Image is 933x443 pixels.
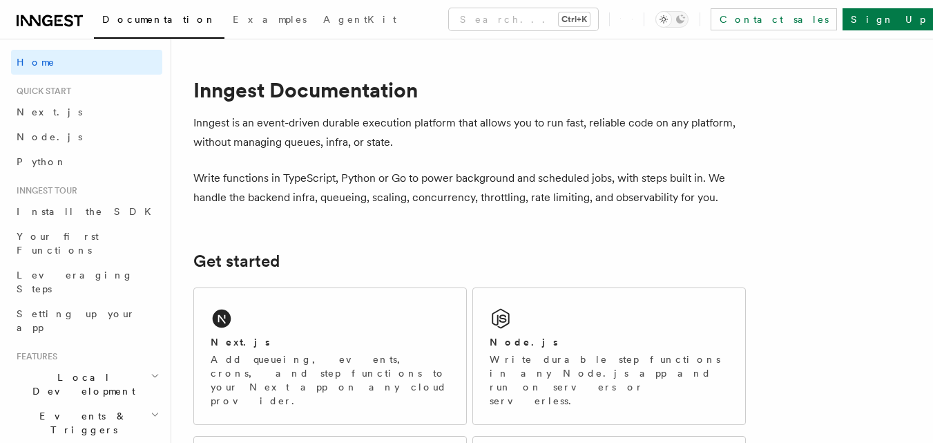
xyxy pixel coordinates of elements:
[211,335,270,349] h2: Next.js
[224,4,315,37] a: Examples
[17,270,133,294] span: Leveraging Steps
[17,106,82,117] span: Next.js
[11,409,151,437] span: Events & Triggers
[11,185,77,196] span: Inngest tour
[17,156,67,167] span: Python
[490,352,729,408] p: Write durable step functions in any Node.js app and run on servers or serverless.
[102,14,216,25] span: Documentation
[211,352,450,408] p: Add queueing, events, crons, and step functions to your Next app on any cloud provider.
[711,8,837,30] a: Contact sales
[11,370,151,398] span: Local Development
[193,288,467,425] a: Next.jsAdd queueing, events, crons, and step functions to your Next app on any cloud provider.
[193,113,746,152] p: Inngest is an event-driven durable execution platform that allows you to run fast, reliable code ...
[559,12,590,26] kbd: Ctrl+K
[193,77,746,102] h1: Inngest Documentation
[11,301,162,340] a: Setting up your app
[655,11,689,28] button: Toggle dark mode
[233,14,307,25] span: Examples
[11,365,162,404] button: Local Development
[11,149,162,174] a: Python
[11,100,162,124] a: Next.js
[11,124,162,149] a: Node.js
[94,4,224,39] a: Documentation
[17,131,82,142] span: Node.js
[11,351,57,362] span: Features
[193,252,280,271] a: Get started
[11,263,162,301] a: Leveraging Steps
[490,335,558,349] h2: Node.js
[193,169,746,207] p: Write functions in TypeScript, Python or Go to power background and scheduled jobs, with steps bu...
[17,308,135,333] span: Setting up your app
[323,14,396,25] span: AgentKit
[11,86,71,97] span: Quick start
[11,224,162,263] a: Your first Functions
[17,231,99,256] span: Your first Functions
[17,206,160,217] span: Install the SDK
[472,288,746,425] a: Node.jsWrite durable step functions in any Node.js app and run on servers or serverless.
[315,4,405,37] a: AgentKit
[11,404,162,442] button: Events & Triggers
[17,55,55,69] span: Home
[449,8,598,30] button: Search...Ctrl+K
[11,199,162,224] a: Install the SDK
[11,50,162,75] a: Home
